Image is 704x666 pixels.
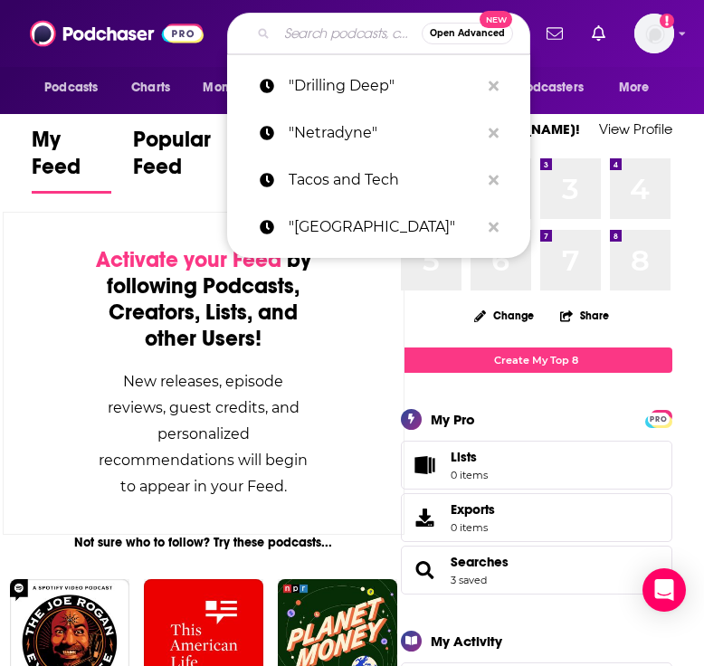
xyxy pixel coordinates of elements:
span: Podcasts [44,75,98,100]
span: 0 items [451,521,495,534]
span: Lists [451,449,488,465]
a: Create My Top 8 [401,347,672,372]
div: Not sure who to follow? Try these podcasts... [3,535,404,550]
button: open menu [485,71,610,105]
img: User Profile [634,14,674,53]
span: For Podcasters [497,75,584,100]
a: Popular Feed [133,126,259,194]
button: Share [559,298,610,333]
span: Lists [407,452,443,478]
span: New [480,11,512,28]
div: My Pro [431,411,475,428]
p: "Netradyne" [289,109,480,157]
button: Open AdvancedNew [422,23,513,44]
a: "Netradyne" [227,109,530,157]
span: Open Advanced [430,29,505,38]
span: Searches [401,546,672,595]
span: Exports [407,505,443,530]
a: My Feed [32,126,111,194]
div: by following Podcasts, Creators, Lists, and other Users! [94,247,312,352]
a: PRO [648,411,670,424]
p: "San Diego" [289,204,480,251]
svg: Add a profile image [660,14,674,28]
span: Popular Feed [133,126,259,191]
button: Change [463,304,545,327]
a: Tacos and Tech [227,157,530,204]
span: Lists [451,449,477,465]
p: Tacos and Tech [289,157,480,204]
div: Open Intercom Messenger [642,568,686,612]
a: View Profile [599,120,672,138]
a: Exports [401,493,672,542]
a: Searches [407,557,443,583]
button: open menu [190,71,290,105]
span: More [619,75,650,100]
a: Searches [451,554,509,570]
div: New releases, episode reviews, guest credits, and personalized recommendations will begin to appe... [94,368,312,499]
span: Logged in as DaveReddy [634,14,674,53]
div: My Activity [431,633,502,650]
div: Search podcasts, credits, & more... [227,13,530,54]
a: Charts [119,71,181,105]
button: open menu [32,71,121,105]
img: Podchaser - Follow, Share and Rate Podcasts [30,16,204,51]
span: Activate your Feed [96,246,281,273]
a: Show notifications dropdown [539,18,570,49]
p: "Drilling Deep" [289,62,480,109]
a: 3 saved [451,574,487,586]
a: "[GEOGRAPHIC_DATA]" [227,204,530,251]
input: Search podcasts, credits, & more... [277,19,422,48]
span: Charts [131,75,170,100]
a: Lists [401,441,672,490]
span: Monitoring [203,75,267,100]
span: 0 items [451,469,488,481]
button: open menu [606,71,672,105]
button: Show profile menu [634,14,674,53]
a: "Drilling Deep" [227,62,530,109]
span: Exports [451,501,495,518]
span: My Feed [32,126,111,191]
a: Show notifications dropdown [585,18,613,49]
span: PRO [648,413,670,426]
